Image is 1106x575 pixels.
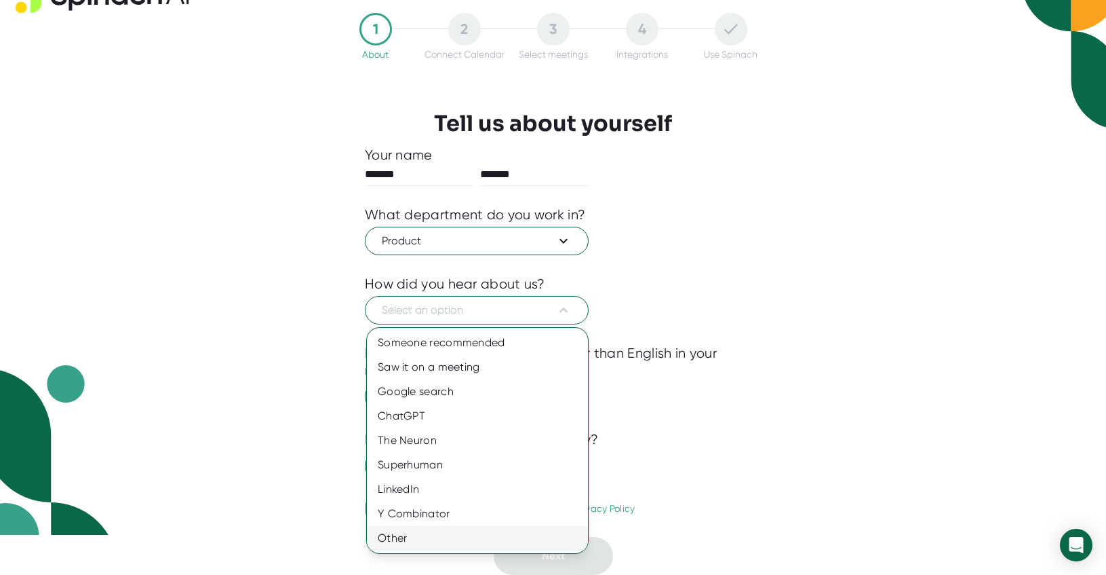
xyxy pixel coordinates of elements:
div: Saw it on a meeting [367,355,588,379]
div: LinkedIn [367,477,588,502]
div: Google search [367,379,588,404]
div: Y Combinator [367,502,588,526]
div: Someone recommended [367,331,588,355]
div: Superhuman [367,453,588,477]
div: The Neuron [367,428,588,453]
div: ChatGPT [367,404,588,428]
div: Other [367,526,588,551]
div: Open Intercom Messenger [1060,529,1092,561]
